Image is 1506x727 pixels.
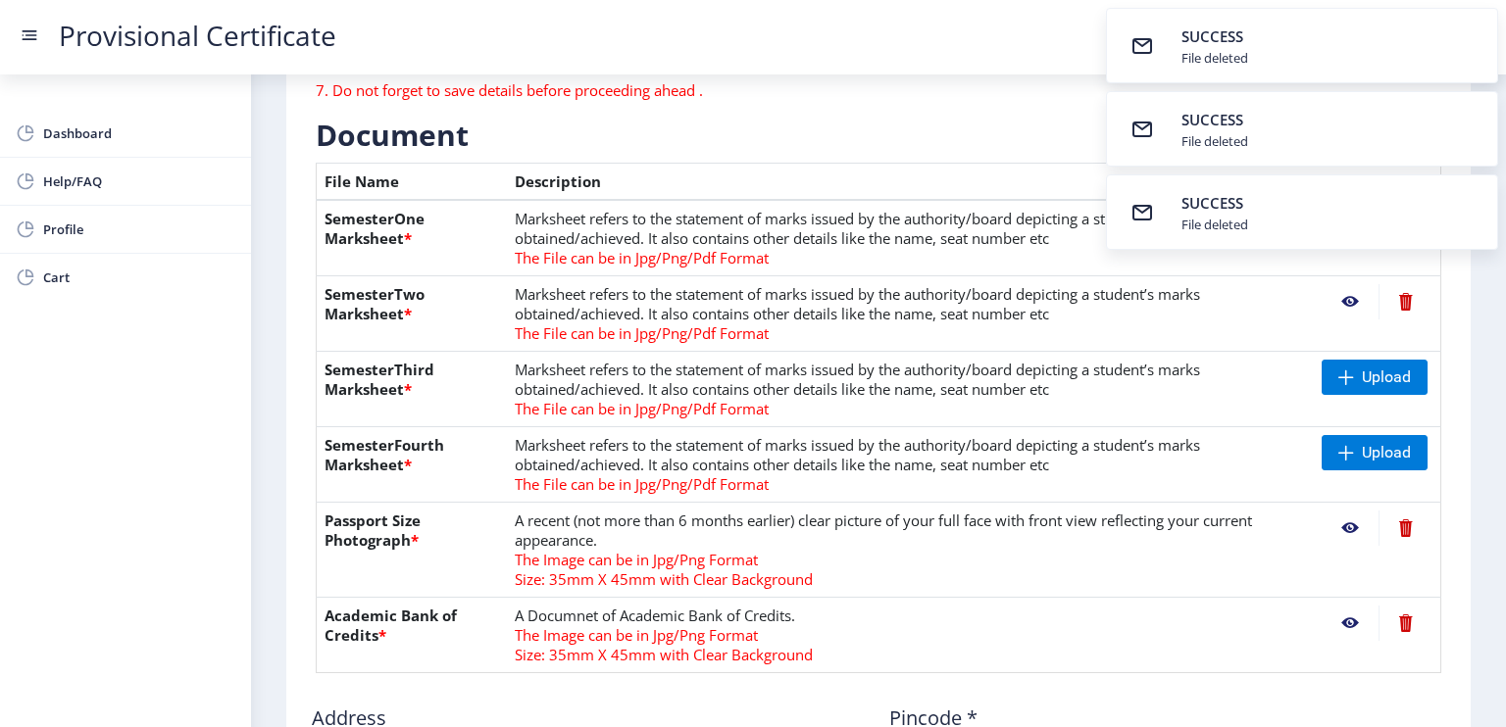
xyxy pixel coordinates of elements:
td: Marksheet refers to the statement of marks issued by the authority/board depicting a student’s ma... [507,427,1314,503]
span: Help/FAQ [43,170,235,193]
span: Size: 35mm X 45mm with Clear Background [515,645,813,664]
span: The File can be in Jpg/Png/Pdf Format [515,399,769,418]
h3: Document [316,116,1441,155]
span: Profile [43,218,235,241]
span: The Image can be in Jpg/Png Format [515,625,758,645]
p: 7. Do not forget to save details before proceeding ahead . [316,80,1056,100]
th: Description [507,164,1314,201]
span: SUCCESS [1181,193,1243,213]
td: Marksheet refers to the statement of marks issued by the authority/board depicting a student’s ma... [507,200,1314,276]
a: Provisional Certificate [39,25,356,46]
span: The File can be in Jpg/Png/Pdf Format [515,474,769,494]
nb-action: View File [1322,606,1379,641]
span: Upload [1362,443,1411,462]
div: File deleted [1181,132,1248,150]
td: A Documnet of Academic Bank of Credits. [507,598,1314,673]
div: File deleted [1181,216,1248,233]
th: Academic Bank of Credits [317,598,508,673]
nb-action: Delete File [1379,606,1432,641]
td: Marksheet refers to the statement of marks issued by the authority/board depicting a student’s ma... [507,276,1314,352]
th: File Name [317,164,508,201]
span: SUCCESS [1181,26,1243,46]
span: Size: 35mm X 45mm with Clear Background [515,569,813,589]
th: SemesterOne Marksheet [317,200,508,276]
span: The File can be in Jpg/Png/Pdf Format [515,248,769,267]
th: Passport Size Photograph [317,503,508,598]
nb-action: Delete File [1379,510,1432,546]
th: SemesterTwo Marksheet [317,276,508,352]
nb-action: Delete File [1379,284,1432,319]
span: SUCCESS [1181,110,1243,129]
th: SemesterFourth Marksheet [317,427,508,503]
td: A recent (not more than 6 months earlier) clear picture of your full face with front view reflect... [507,503,1314,598]
nb-action: View File [1322,510,1379,546]
nb-action: View File [1322,284,1379,319]
span: The File can be in Jpg/Png/Pdf Format [515,323,769,343]
span: The Image can be in Jpg/Png Format [515,550,758,569]
span: Cart [43,266,235,289]
span: Upload [1362,367,1411,387]
td: Marksheet refers to the statement of marks issued by the authority/board depicting a student’s ma... [507,352,1314,427]
th: SemesterThird Marksheet [317,352,508,427]
span: Dashboard [43,121,235,145]
div: File deleted [1181,49,1248,67]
